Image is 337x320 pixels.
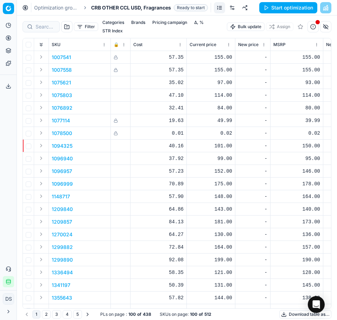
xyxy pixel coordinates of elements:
nav: pagination [23,310,92,319]
div: - [238,104,267,111]
div: 39.99 [273,117,320,124]
div: 164.00 [190,244,232,251]
div: : [100,312,151,317]
div: - [238,282,267,289]
button: Expand [37,167,45,175]
div: 84.13 [133,218,184,225]
div: 97.00 [190,79,232,86]
div: - [238,168,267,175]
p: 1336494 [52,269,73,276]
div: 47.10 [133,92,184,99]
span: New price [238,42,259,47]
div: 19.63 [133,117,184,124]
div: 64.27 [133,231,184,238]
a: Optimization groups [34,4,79,11]
div: 0.01 [133,130,184,137]
button: 1209840 [52,206,73,213]
div: 35.02 [133,79,184,86]
button: Expand [37,230,45,238]
p: 1096940 [52,155,73,162]
button: STR Index [100,27,126,35]
strong: of [199,312,203,317]
button: Expand [37,281,45,289]
button: Expand [37,192,45,200]
button: 1355643 [52,294,72,301]
button: Start optimization [259,2,317,13]
button: Expand [37,293,45,302]
div: - [238,66,267,73]
p: 1299890 [52,256,73,263]
p: 1007558 [52,66,72,73]
button: 1075803 [52,92,72,99]
button: Expand [37,103,45,112]
div: 140.00 [273,206,320,213]
button: Pricing campaign [150,18,190,27]
input: Search by SKU or title [36,23,55,30]
button: 1077114 [52,117,70,124]
div: 57.35 [133,54,184,61]
div: 57.90 [133,193,184,200]
div: 128.00 [273,269,320,276]
div: 155.00 [273,54,320,61]
div: - [238,269,267,276]
button: 1076892 [52,104,72,111]
div: 131.00 [190,282,232,289]
button: 1 [32,310,40,319]
div: 114.00 [190,92,232,99]
div: - [238,130,267,137]
button: 1481282 [52,307,72,314]
button: Filter [74,23,98,31]
div: 0.02 [190,130,232,137]
div: 100.00 [273,307,320,314]
button: Δ, % [191,18,206,27]
div: 148.00 [190,193,232,200]
div: 114.00 [273,92,320,99]
div: 57.23 [133,168,184,175]
div: - [238,307,267,314]
div: - [238,206,267,213]
div: 190.00 [273,256,320,263]
div: 155.00 [273,66,320,73]
button: Expand [37,268,45,276]
button: Expand [37,78,45,87]
button: Expand [37,179,45,188]
p: 1096999 [52,180,73,187]
span: 🔒 [114,42,119,47]
div: 36.50 [133,307,184,314]
button: Expand [37,217,45,226]
nav: breadcrumb [34,4,208,11]
button: Go to next page [83,310,92,319]
button: Expand all [37,40,45,49]
div: - [238,117,267,124]
div: - [238,155,267,162]
div: 64.86 [133,206,184,213]
button: Expand [37,141,45,150]
div: 105.00 [190,307,232,314]
button: 1078500 [52,130,72,137]
div: - [238,244,267,251]
button: 1299882 [52,244,73,251]
div: 143.00 [190,206,232,213]
button: 4 [63,310,72,319]
div: 130.00 [190,231,232,238]
div: 101.00 [190,142,232,149]
button: Expand [37,205,45,213]
button: Expand [37,65,45,74]
button: Brands [128,18,148,27]
p: 1209857 [52,218,72,225]
div: 150.00 [273,142,320,149]
button: 1075621 [52,79,71,86]
span: DS [3,294,14,304]
p: 1341197 [52,282,70,289]
button: 1096957 [52,168,72,175]
button: Expand [37,53,45,61]
button: 1094325 [52,142,72,149]
button: Assign [266,23,293,31]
